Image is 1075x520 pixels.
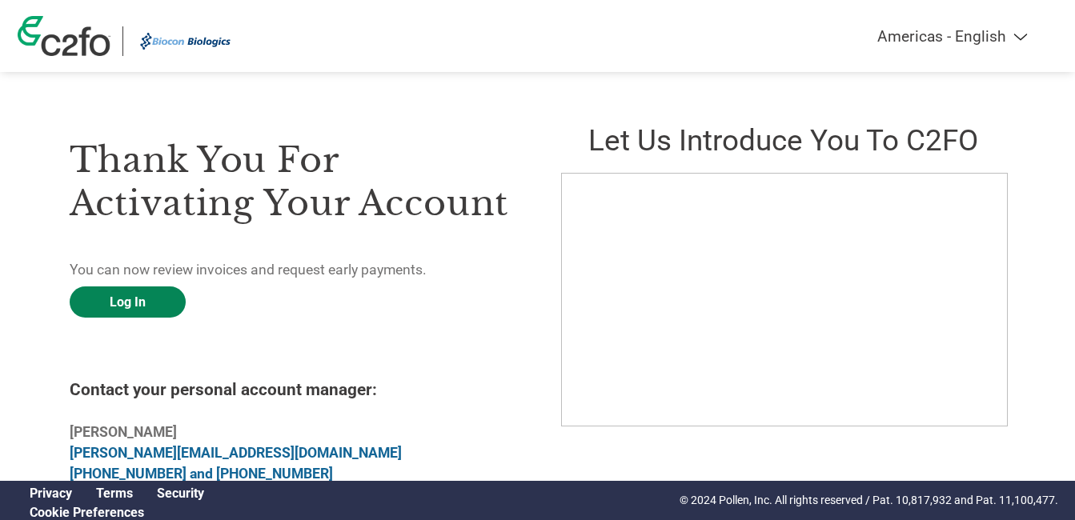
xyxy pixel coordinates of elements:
[157,486,204,501] a: Security
[680,492,1058,509] p: © 2024 Pollen, Inc. All rights reserved / Pat. 10,817,932 and Pat. 11,100,477.
[30,505,144,520] a: Cookie Preferences, opens a dedicated popup modal window
[70,445,402,461] a: [PERSON_NAME][EMAIL_ADDRESS][DOMAIN_NAME]
[135,26,236,56] img: Biocon Biologics
[70,380,515,399] h4: Contact your personal account manager:
[96,486,133,501] a: Terms
[30,486,72,501] a: Privacy
[70,466,333,482] a: [PHONE_NUMBER] and [PHONE_NUMBER]
[561,123,1006,158] h2: Let us introduce you to C2FO
[18,16,110,56] img: c2fo logo
[70,138,515,225] h3: Thank you for activating your account
[18,505,216,520] div: Open Cookie Preferences Modal
[70,424,177,440] b: [PERSON_NAME]
[561,173,1008,426] iframe: C2FO Introduction Video
[70,259,515,280] p: You can now review invoices and request early payments.
[70,286,186,318] a: Log In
